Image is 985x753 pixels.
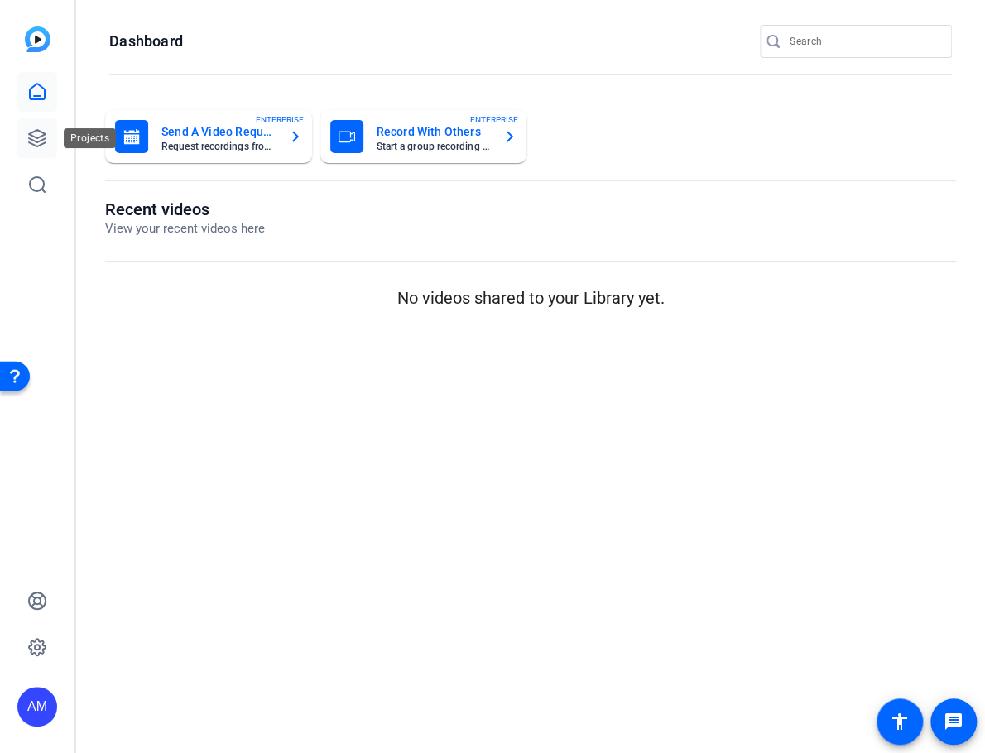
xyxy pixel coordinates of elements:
span: ENTERPRISE [256,113,304,126]
div: Projects [64,128,116,148]
mat-card-subtitle: Request recordings from anyone, anywhere [161,141,276,151]
mat-card-subtitle: Start a group recording session [377,141,491,151]
h1: Recent videos [105,199,265,219]
button: Send A Video RequestRequest recordings from anyone, anywhereENTERPRISE [105,110,312,163]
div: AM [17,687,57,727]
input: Search [790,31,939,51]
mat-card-title: Send A Video Request [161,122,276,141]
p: View your recent videos here [105,219,265,238]
button: Record With OthersStart a group recording sessionENTERPRISE [320,110,527,163]
p: No videos shared to your Library yet. [105,285,956,310]
mat-icon: accessibility [890,712,910,731]
mat-card-title: Record With Others [377,122,491,141]
mat-icon: message [944,712,963,731]
h1: Dashboard [109,31,183,51]
img: blue-gradient.svg [25,26,50,52]
span: ENTERPRISE [470,113,518,126]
